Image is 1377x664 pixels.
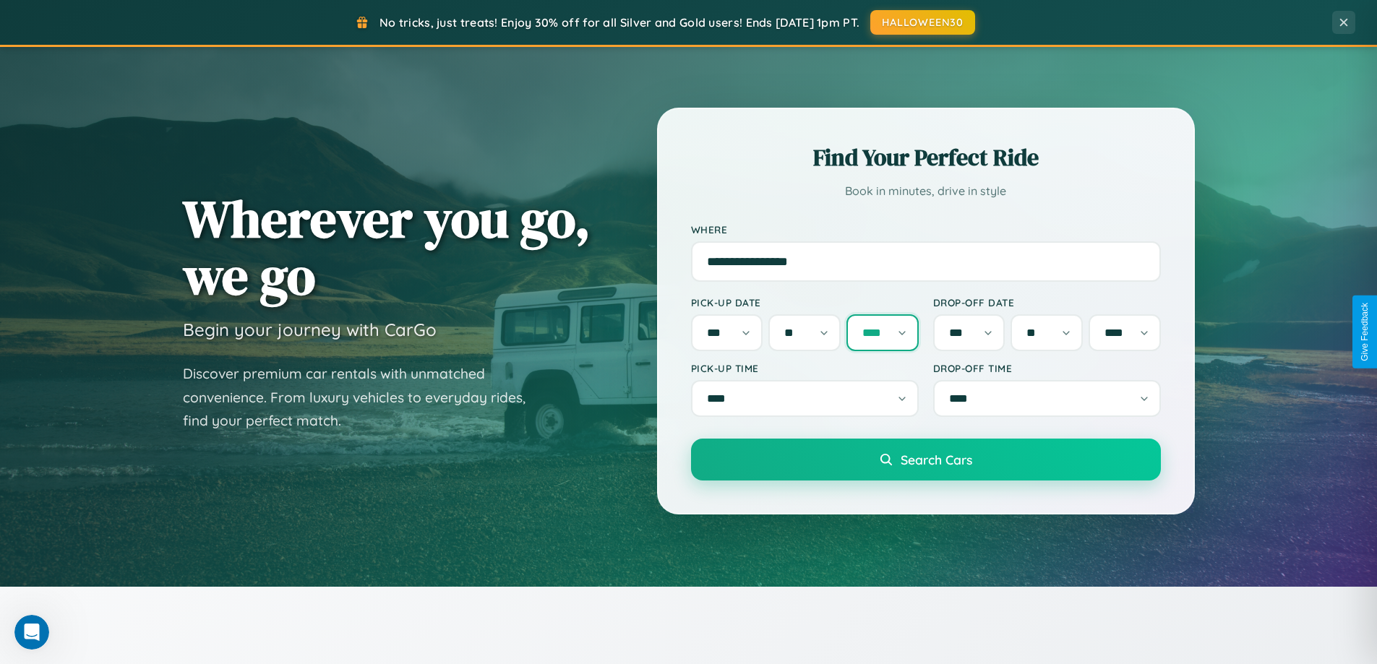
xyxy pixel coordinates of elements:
[14,615,49,650] iframe: Intercom live chat
[691,296,919,309] label: Pick-up Date
[183,319,437,340] h3: Begin your journey with CarGo
[933,362,1161,374] label: Drop-off Time
[933,296,1161,309] label: Drop-off Date
[691,362,919,374] label: Pick-up Time
[183,190,591,304] h1: Wherever you go, we go
[901,452,972,467] span: Search Cars
[691,181,1161,202] p: Book in minutes, drive in style
[1360,303,1370,361] div: Give Feedback
[183,362,544,433] p: Discover premium car rentals with unmatched convenience. From luxury vehicles to everyday rides, ...
[870,10,975,35] button: HALLOWEEN30
[379,15,859,30] span: No tricks, just treats! Enjoy 30% off for all Silver and Gold users! Ends [DATE] 1pm PT.
[691,223,1161,236] label: Where
[691,439,1161,480] button: Search Cars
[691,142,1161,173] h2: Find Your Perfect Ride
